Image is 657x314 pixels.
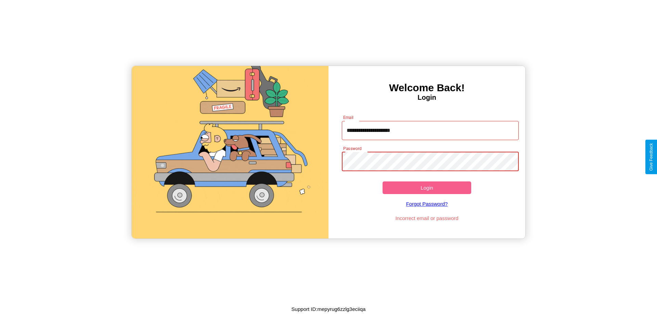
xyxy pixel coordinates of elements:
[343,114,354,120] label: Email
[338,214,516,223] p: Incorrect email or password
[383,181,471,194] button: Login
[132,66,328,238] img: gif
[328,82,525,94] h3: Welcome Back!
[649,143,654,171] div: Give Feedback
[343,146,361,151] label: Password
[338,194,516,214] a: Forgot Password?
[292,304,366,314] p: Support ID: mepyrug6zzlg3eciiqa
[328,94,525,101] h4: Login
